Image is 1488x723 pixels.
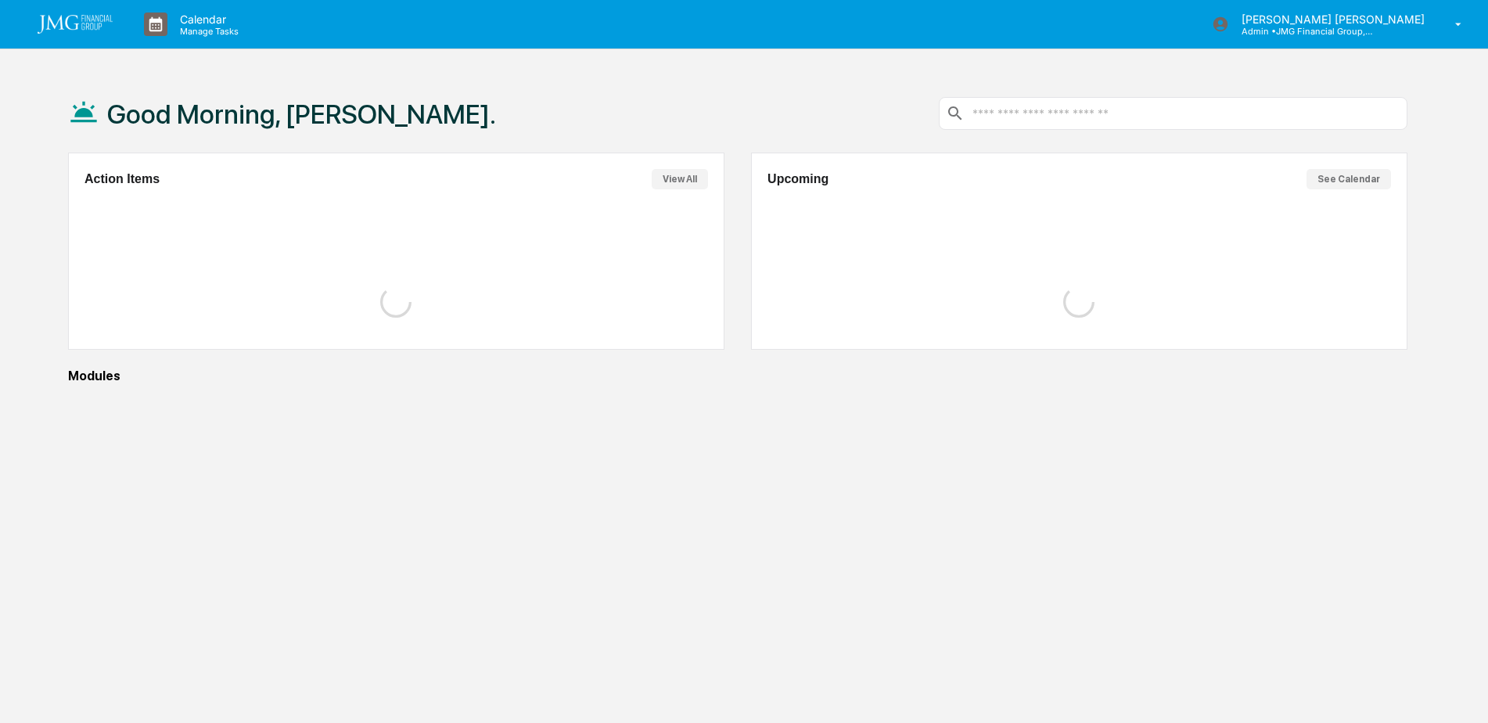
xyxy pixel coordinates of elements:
[652,169,708,189] button: View All
[84,172,160,186] h2: Action Items
[167,13,246,26] p: Calendar
[38,15,113,34] img: logo
[1306,169,1391,189] button: See Calendar
[767,172,828,186] h2: Upcoming
[107,99,496,130] h1: Good Morning, [PERSON_NAME].
[68,369,1407,383] div: Modules
[1229,26,1375,37] p: Admin • JMG Financial Group, Ltd.
[167,26,246,37] p: Manage Tasks
[1229,13,1432,26] p: [PERSON_NAME] [PERSON_NAME]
